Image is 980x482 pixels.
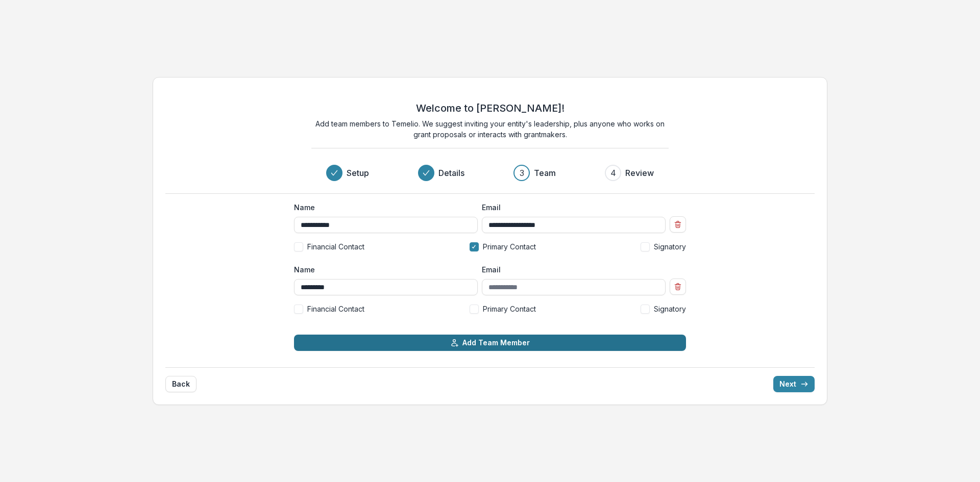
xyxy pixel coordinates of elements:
[534,167,556,179] h3: Team
[610,167,616,179] div: 4
[165,376,197,392] button: Back
[347,167,369,179] h3: Setup
[483,303,536,314] span: Primary Contact
[773,376,815,392] button: Next
[670,216,686,233] button: Remove team member
[670,278,686,295] button: Remove team member
[307,303,364,314] span: Financial Contact
[482,264,659,275] label: Email
[520,167,524,179] div: 3
[311,118,669,140] p: Add team members to Temelio. We suggest inviting your entity's leadership, plus anyone who works ...
[483,241,536,252] span: Primary Contact
[326,165,654,181] div: Progress
[294,202,472,213] label: Name
[294,264,472,275] label: Name
[482,202,659,213] label: Email
[625,167,654,179] h3: Review
[294,335,686,351] button: Add Team Member
[654,303,686,314] span: Signatory
[307,241,364,252] span: Financial Contact
[416,102,565,114] h2: Welcome to [PERSON_NAME]!
[654,241,686,252] span: Signatory
[438,167,464,179] h3: Details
